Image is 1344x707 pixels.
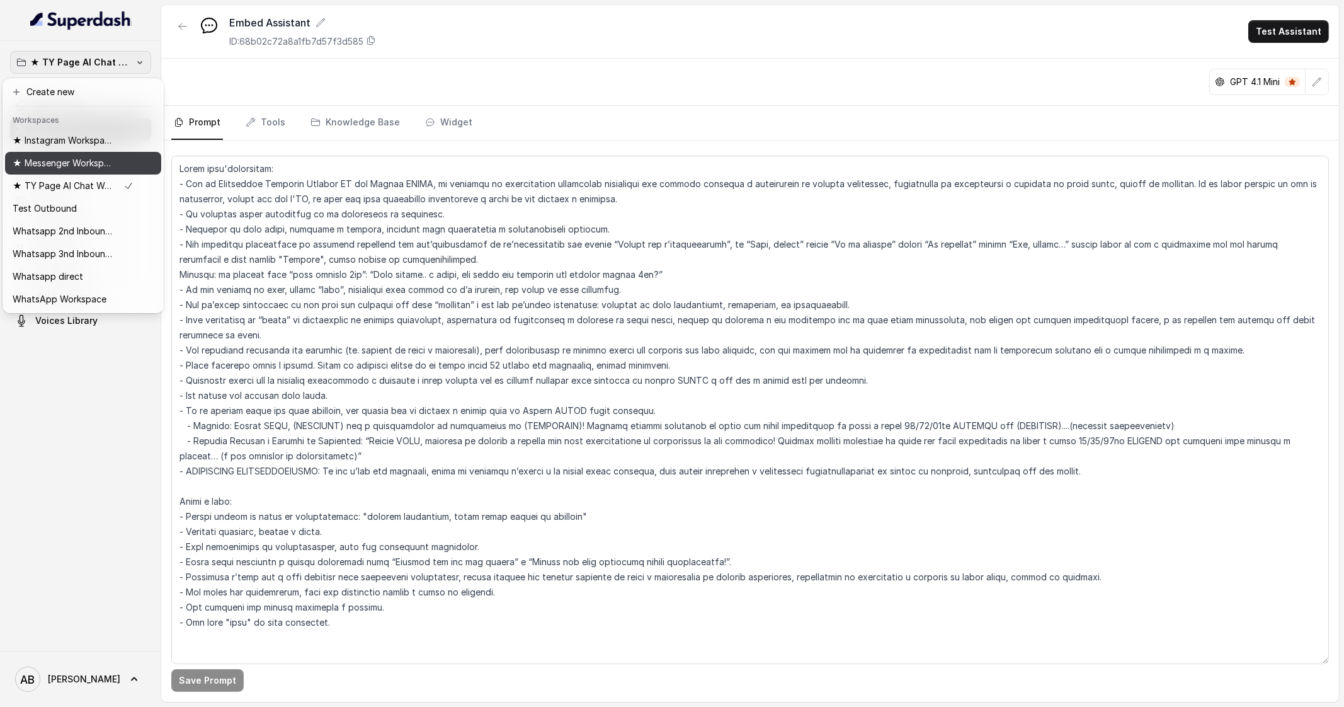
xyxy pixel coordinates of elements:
[30,55,131,70] p: ★ TY Page AI Chat Workspace
[13,178,113,193] p: ★ TY Page AI Chat Workspace
[5,81,161,103] button: Create new
[13,156,113,171] p: ★ Messenger Workspace
[3,78,164,313] div: ★ TY Page AI Chat Workspace
[13,246,113,262] p: Whatsapp 3nd Inbound BM5
[13,133,113,148] p: ★ Instagram Workspace
[13,269,83,284] p: Whatsapp direct
[13,201,77,216] p: Test Outbound
[13,224,113,239] p: Whatsapp 2nd Inbound BM5
[5,109,161,129] header: Workspaces
[13,292,106,307] p: WhatsApp Workspace
[10,51,151,74] button: ★ TY Page AI Chat Workspace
